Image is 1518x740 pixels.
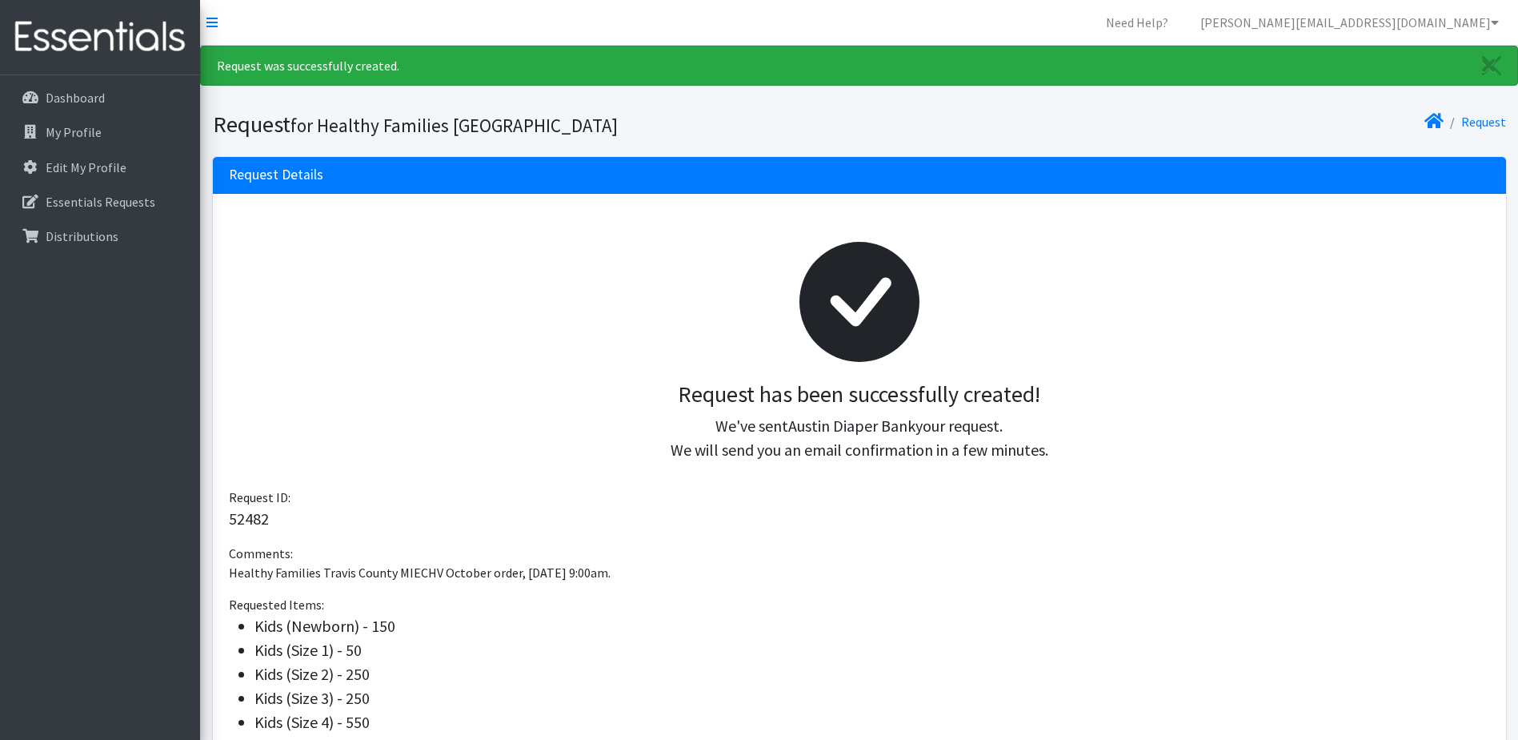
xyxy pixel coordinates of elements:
[1188,6,1512,38] a: [PERSON_NAME][EMAIL_ADDRESS][DOMAIN_NAME]
[290,114,618,137] small: for Healthy Families [GEOGRAPHIC_DATA]
[229,563,1490,582] p: Healthy Families Travis County MIECHV October order, [DATE] 9:00am.
[46,194,155,210] p: Essentials Requests
[254,662,1490,686] li: Kids (Size 2) - 250
[200,46,1518,86] div: Request was successfully created.
[6,220,194,252] a: Distributions
[213,111,854,139] h1: Request
[6,116,194,148] a: My Profile
[6,10,194,64] img: HumanEssentials
[1461,114,1506,130] a: Request
[46,124,102,140] p: My Profile
[6,151,194,183] a: Edit My Profile
[6,186,194,218] a: Essentials Requests
[254,638,1490,662] li: Kids (Size 1) - 50
[46,228,118,244] p: Distributions
[46,90,105,106] p: Dashboard
[788,416,915,436] span: Austin Diaper Bank
[242,414,1477,462] p: We've sent your request. We will send you an email confirmation in a few minutes.
[254,686,1490,710] li: Kids (Size 3) - 250
[242,381,1477,408] h3: Request has been successfully created!
[229,597,324,613] span: Requested Items:
[6,82,194,114] a: Dashboard
[229,489,290,505] span: Request ID:
[229,167,323,183] h3: Request Details
[254,710,1490,734] li: Kids (Size 4) - 550
[229,507,1490,531] p: 52482
[1093,6,1181,38] a: Need Help?
[254,614,1490,638] li: Kids (Newborn) - 150
[1466,46,1517,85] a: Close
[229,545,293,561] span: Comments:
[46,159,126,175] p: Edit My Profile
